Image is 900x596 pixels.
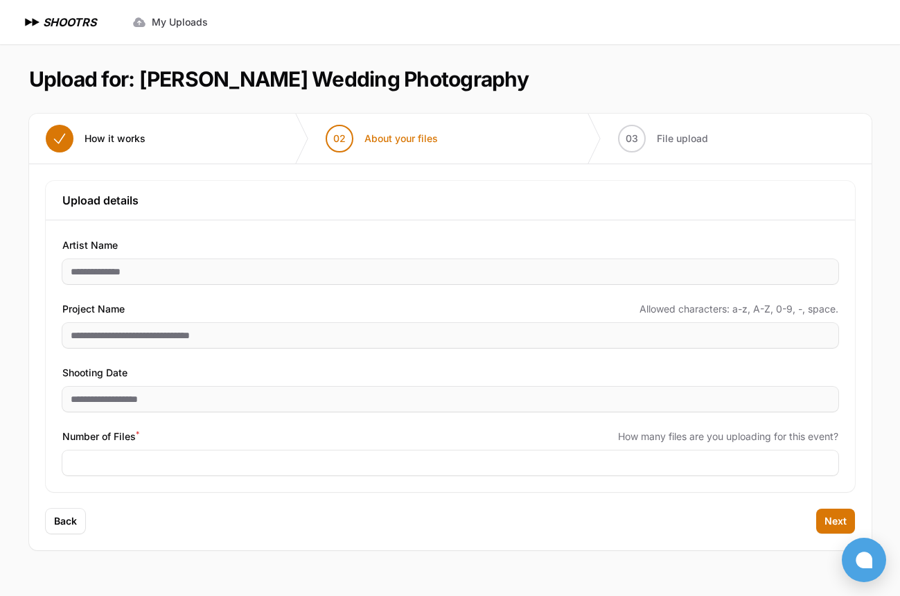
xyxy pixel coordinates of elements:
[618,430,838,444] span: How many files are you uploading for this event?
[54,514,77,528] span: Back
[46,509,85,534] button: Back
[85,132,145,146] span: How it works
[22,14,43,30] img: SHOOTRS
[29,114,162,164] button: How it works
[124,10,216,35] a: My Uploads
[62,428,139,445] span: Number of Files
[62,365,127,381] span: Shooting Date
[62,192,838,209] h3: Upload details
[62,237,118,254] span: Artist Name
[29,67,529,91] h1: Upload for: [PERSON_NAME] Wedding Photography
[816,509,855,534] button: Next
[824,514,847,528] span: Next
[62,301,125,317] span: Project Name
[626,132,638,146] span: 03
[639,302,838,316] span: Allowed characters: a-z, A-Z, 0-9, -, space.
[601,114,725,164] button: 03 File upload
[309,114,455,164] button: 02 About your files
[364,132,438,146] span: About your files
[657,132,708,146] span: File upload
[152,15,208,29] span: My Uploads
[43,14,96,30] h1: SHOOTRS
[842,538,886,582] button: Open chat window
[22,14,96,30] a: SHOOTRS SHOOTRS
[333,132,346,146] span: 02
